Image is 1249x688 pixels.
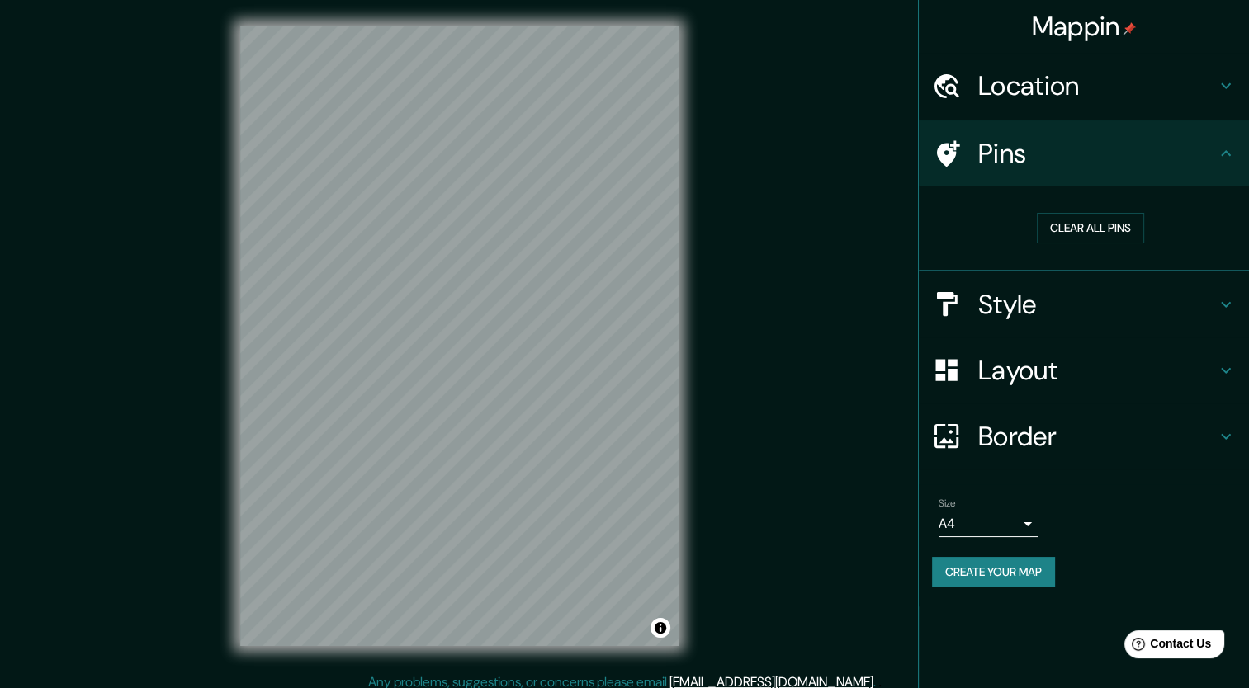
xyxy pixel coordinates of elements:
[1032,10,1137,43] h4: Mappin
[978,137,1216,170] h4: Pins
[978,288,1216,321] h4: Style
[919,337,1249,403] div: Layout
[1037,213,1144,243] button: Clear all pins
[919,53,1249,119] div: Location
[939,496,956,510] label: Size
[919,271,1249,337] div: Style
[939,511,1038,537] div: A4
[1102,624,1231,670] iframe: Help widget launcher
[932,557,1055,587] button: Create your map
[978,420,1216,453] h4: Border
[978,354,1216,387] h4: Layout
[919,120,1249,186] div: Pins
[978,69,1216,102] h4: Location
[919,403,1249,469] div: Border
[240,26,679,646] canvas: Map
[1123,22,1136,35] img: pin-icon.png
[651,618,670,638] button: Toggle attribution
